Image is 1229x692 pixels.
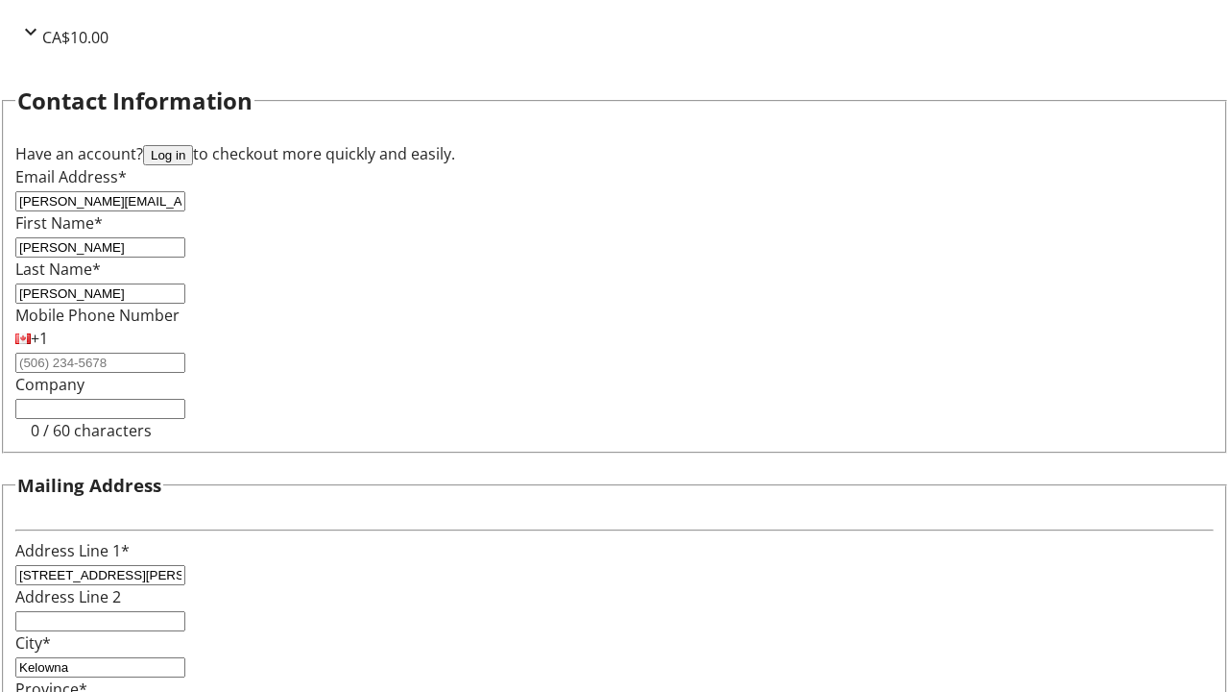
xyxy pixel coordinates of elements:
button: Log in [143,145,193,165]
label: City* [15,632,51,654]
label: Mobile Phone Number [15,305,180,326]
label: Address Line 2 [15,586,121,607]
label: Last Name* [15,259,101,280]
label: Email Address* [15,166,127,187]
input: Address [15,565,185,585]
input: (506) 234-5678 [15,353,185,373]
h3: Mailing Address [17,472,161,499]
h2: Contact Information [17,84,253,118]
label: Address Line 1* [15,540,130,561]
span: CA$10.00 [42,27,108,48]
label: Company [15,374,84,395]
div: Have an account? to checkout more quickly and easily. [15,142,1214,165]
tr-character-limit: 0 / 60 characters [31,420,152,441]
label: First Name* [15,212,103,234]
input: City [15,657,185,678]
